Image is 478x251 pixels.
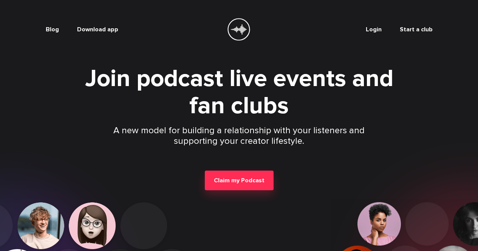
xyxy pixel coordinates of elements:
[70,65,408,119] h1: Join podcast live events and fan clubs
[77,26,118,33] button: Download app
[400,26,433,33] a: Start a club
[366,26,382,33] a: Login
[214,177,265,184] span: Claim my Podcast
[46,26,59,33] a: Blog
[112,125,366,146] p: A new model for building a relationship with your listeners and supporting your creator lifestyle.
[205,171,274,190] button: Claim my Podcast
